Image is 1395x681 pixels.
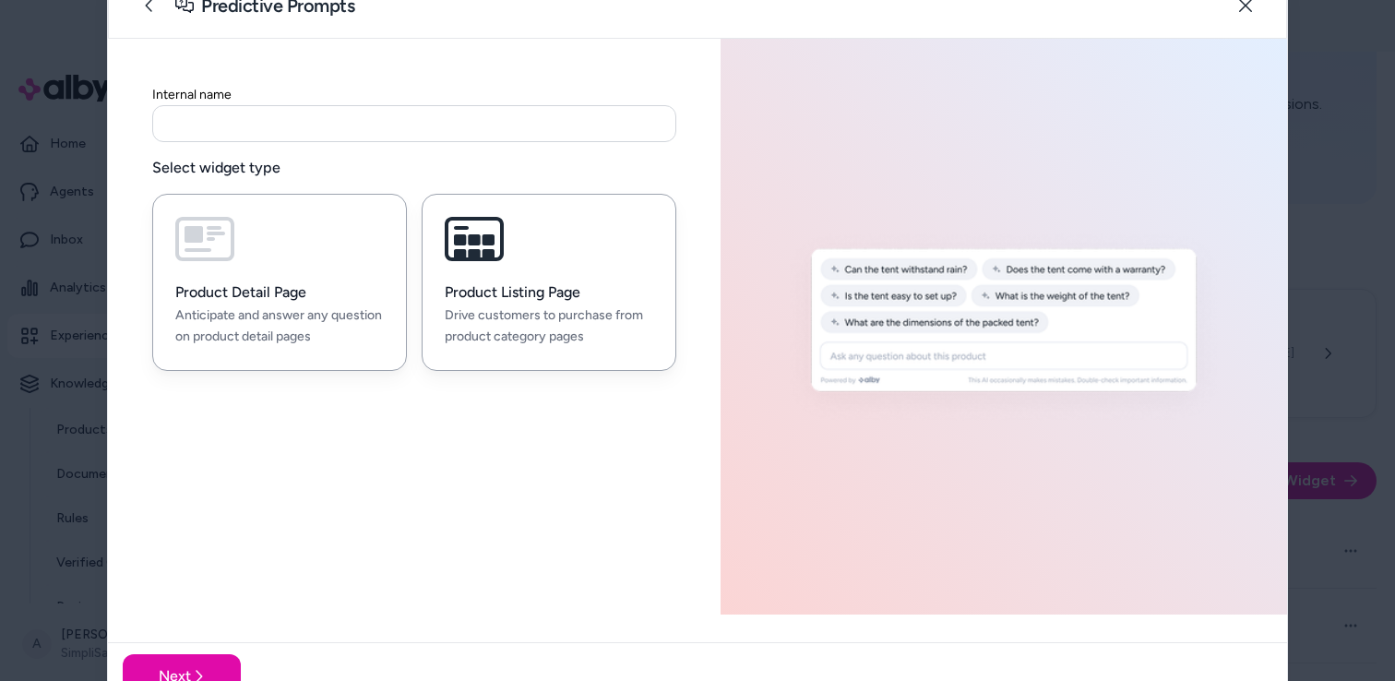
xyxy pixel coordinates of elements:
p: Drive customers to purchase from product category pages [445,305,653,348]
p: Anticipate and answer any question on product detail pages [175,305,384,348]
h3: Product Listing Page [445,283,653,302]
img: Automatically generate a unique FAQ for products or categories [732,231,1276,423]
button: Product Detail PageAnticipate and answer any question on product detail pages [152,194,407,371]
label: Select widget type [152,157,676,179]
h3: Product Detail Page [175,283,384,302]
label: Internal name [152,87,232,102]
button: Product Listing PageDrive customers to purchase from product category pages [422,194,676,371]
